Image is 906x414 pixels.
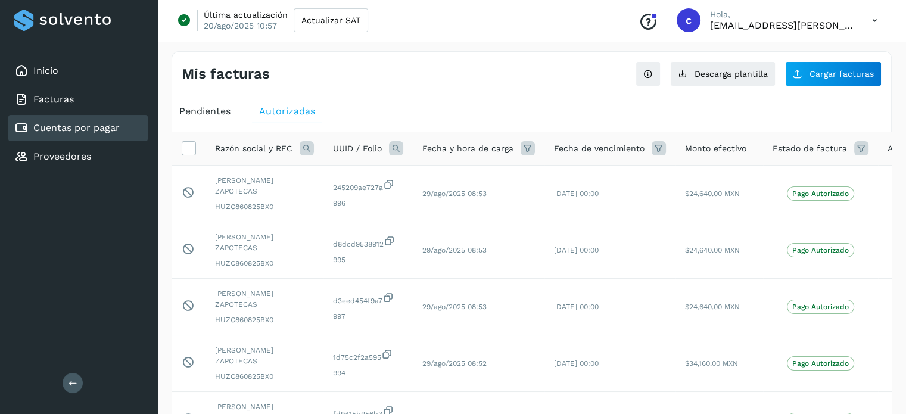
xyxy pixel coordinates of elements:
span: 1d75c2f2a595 [333,348,403,363]
a: Proveedores [33,151,91,162]
span: HUZC860825BX0 [215,258,314,269]
span: Razón social y RFC [215,142,292,155]
span: Actualizar SAT [301,16,360,24]
span: UUID / Folio [333,142,382,155]
button: Actualizar SAT [294,8,368,32]
p: coral.lorenzo@clgtransportes.com [710,20,853,31]
span: [PERSON_NAME] ZAPOTECAS [215,232,314,253]
p: Pago Autorizado [792,189,849,198]
span: 29/ago/2025 08:53 [422,303,487,311]
span: 29/ago/2025 08:53 [422,189,487,198]
div: Inicio [8,58,148,84]
span: $24,640.00 MXN [685,189,740,198]
p: Pago Autorizado [792,303,849,311]
span: HUZC860825BX0 [215,315,314,325]
button: Descarga plantilla [670,61,776,86]
span: 29/ago/2025 08:52 [422,359,487,368]
span: $34,160.00 MXN [685,359,738,368]
span: [DATE] 00:00 [554,359,599,368]
p: Última actualización [204,10,288,20]
span: HUZC860825BX0 [215,371,314,382]
a: Facturas [33,94,74,105]
a: Cuentas por pagar [33,122,120,133]
span: 245209ae727a [333,179,403,193]
span: d3eed454f9a7 [333,292,403,306]
h4: Mis facturas [182,66,270,83]
span: [PERSON_NAME] ZAPOTECAS [215,345,314,366]
p: Pago Autorizado [792,359,849,368]
span: d8dcd9538912 [333,235,403,250]
span: $24,640.00 MXN [685,303,740,311]
p: Pago Autorizado [792,246,849,254]
a: Inicio [33,65,58,76]
span: Monto efectivo [685,142,746,155]
span: 997 [333,311,403,322]
span: 995 [333,254,403,265]
span: Autorizadas [259,105,315,117]
span: 29/ago/2025 08:53 [422,246,487,254]
div: Proveedores [8,144,148,170]
span: 994 [333,368,403,378]
button: Cargar facturas [785,61,882,86]
span: [PERSON_NAME] ZAPOTECAS [215,288,314,310]
span: [DATE] 00:00 [554,246,599,254]
span: Pendientes [179,105,231,117]
span: Descarga plantilla [695,70,768,78]
p: Hola, [710,10,853,20]
span: Fecha de vencimiento [554,142,645,155]
div: Facturas [8,86,148,113]
span: Cargar facturas [810,70,874,78]
p: 20/ago/2025 10:57 [204,20,277,31]
span: [DATE] 00:00 [554,189,599,198]
span: 996 [333,198,403,208]
span: [DATE] 00:00 [554,303,599,311]
span: HUZC860825BX0 [215,201,314,212]
span: [PERSON_NAME] ZAPOTECAS [215,175,314,197]
span: Estado de factura [773,142,847,155]
span: $24,640.00 MXN [685,246,740,254]
div: Cuentas por pagar [8,115,148,141]
span: Fecha y hora de carga [422,142,513,155]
